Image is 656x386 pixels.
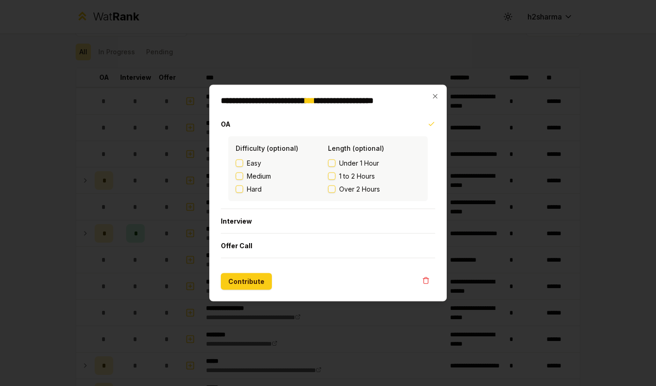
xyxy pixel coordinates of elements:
button: OA [221,112,435,136]
button: Hard [236,186,243,193]
button: Easy [236,160,243,167]
span: Over 2 Hours [339,185,380,194]
button: Contribute [221,273,272,290]
button: Medium [236,173,243,180]
span: 1 to 2 Hours [339,172,375,181]
label: Difficulty (optional) [236,144,298,152]
label: Length (optional) [328,144,384,152]
span: Hard [247,185,262,194]
button: Under 1 Hour [328,160,335,167]
button: Offer Call [221,234,435,258]
span: Under 1 Hour [339,159,379,168]
button: Over 2 Hours [328,186,335,193]
button: Interview [221,209,435,233]
span: Medium [247,172,271,181]
button: 1 to 2 Hours [328,173,335,180]
div: OA [221,136,435,209]
span: Easy [247,159,261,168]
